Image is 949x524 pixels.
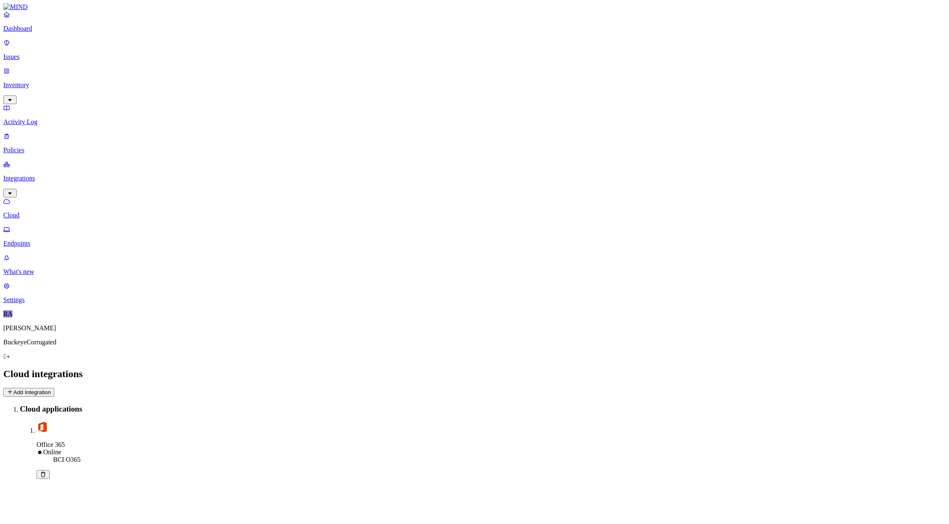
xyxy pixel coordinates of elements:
[3,118,946,126] p: Activity Log
[3,339,946,346] p: BuckeyeCorrugated
[3,226,946,247] a: Endpoints
[3,197,946,219] a: Cloud
[43,448,61,456] span: Online
[36,441,65,448] span: Office 365
[3,324,946,332] p: [PERSON_NAME]
[3,368,946,380] h2: Cloud integrations
[3,53,946,61] p: Issues
[3,310,12,317] span: RA
[3,175,946,182] p: Integrations
[3,67,946,103] a: Inventory
[3,240,946,247] p: Endpoints
[3,81,946,89] p: Inventory
[3,296,946,304] p: Settings
[20,405,946,414] h3: Cloud applications
[3,11,946,32] a: Dashboard
[3,104,946,126] a: Activity Log
[3,254,946,275] a: What's new
[53,456,80,463] span: BCI O365
[3,3,28,11] img: MIND
[3,3,946,11] a: MIND
[3,132,946,154] a: Policies
[36,421,48,433] img: office-365
[3,388,54,397] button: Add Integration
[3,161,946,196] a: Integrations
[3,25,946,32] p: Dashboard
[3,212,946,219] p: Cloud
[3,39,946,61] a: Issues
[3,268,946,275] p: What's new
[3,146,946,154] p: Policies
[3,282,946,304] a: Settings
